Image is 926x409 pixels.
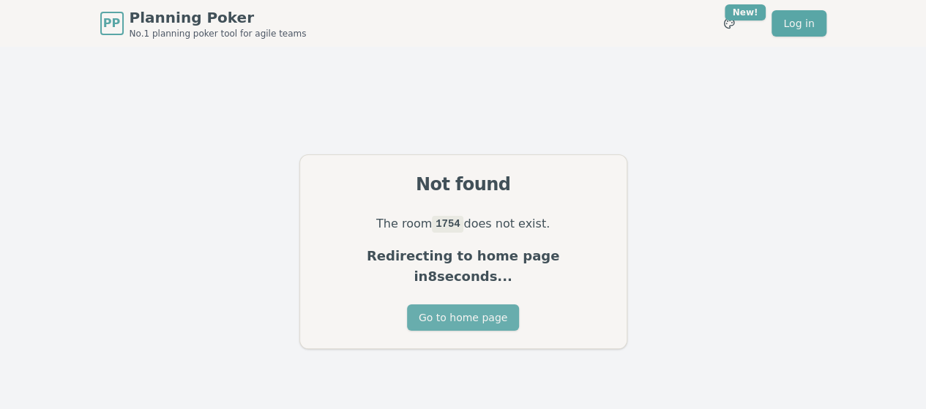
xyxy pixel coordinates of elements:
p: Redirecting to home page in 8 seconds... [318,246,609,287]
span: PP [103,15,120,32]
span: No.1 planning poker tool for agile teams [130,28,307,40]
a: Log in [772,10,826,37]
div: Not found [318,173,609,196]
code: 1754 [432,216,463,232]
div: New! [725,4,766,20]
span: Planning Poker [130,7,307,28]
p: The room does not exist. [318,214,609,234]
button: New! [716,10,742,37]
a: PPPlanning PokerNo.1 planning poker tool for agile teams [100,7,307,40]
button: Go to home page [407,304,519,331]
